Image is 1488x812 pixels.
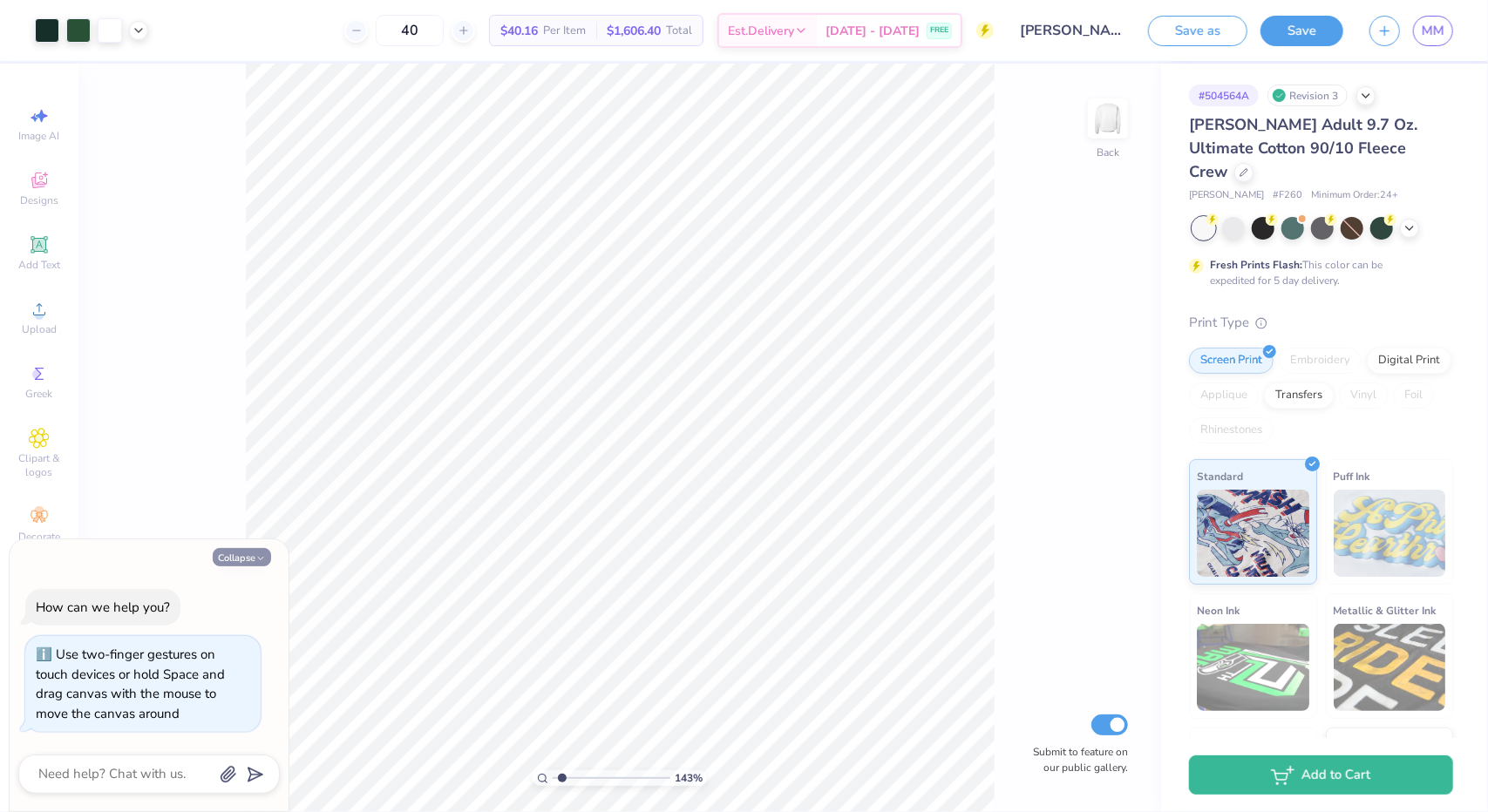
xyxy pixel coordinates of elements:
[18,530,60,544] span: Decorate
[1189,188,1264,203] span: [PERSON_NAME]
[930,24,948,37] span: FREE
[826,22,920,40] span: [DATE] - [DATE]
[728,22,794,40] span: Est. Delivery
[1264,382,1334,409] div: Transfers
[1273,188,1302,203] span: # F260
[1210,257,1424,288] div: This color can be expedited for 5 day delivery.
[1260,16,1343,46] button: Save
[1189,313,1453,333] div: Print Type
[1279,348,1362,374] div: Embroidery
[1189,755,1453,795] button: Add to Cart
[1334,467,1370,485] span: Puff Ink
[1393,382,1434,409] div: Foil
[607,22,661,40] span: $1,606.40
[1097,145,1119,160] div: Back
[26,387,53,401] span: Greek
[1007,13,1135,48] input: Untitled Design
[543,22,586,40] span: Per Item
[18,258,60,272] span: Add Text
[1197,735,1296,754] span: Glow in the Dark Ink
[1189,85,1259,106] div: # 504564A
[1189,114,1417,182] span: [PERSON_NAME] Adult 9.7 Oz. Ultimate Cotton 90/10 Fleece Crew
[9,451,70,479] span: Clipart & logos
[1367,348,1451,374] div: Digital Print
[1197,601,1240,619] span: Neon Ink
[1334,735,1414,754] span: Water based Ink
[1413,16,1453,46] a: MM
[19,129,60,143] span: Image AI
[22,322,57,336] span: Upload
[675,770,703,786] span: 143 %
[1334,624,1446,711] img: Metallic & Glitter Ink
[1148,16,1247,46] button: Save as
[1189,382,1259,409] div: Applique
[500,22,538,40] span: $40.16
[1311,188,1398,203] span: Minimum Order: 24 +
[213,548,271,566] button: Collapse
[36,599,170,616] div: How can we help you?
[1023,744,1128,775] label: Submit to feature on our public gallery.
[1267,85,1348,106] div: Revision 3
[36,646,225,722] div: Use two-finger gestures on touch devices or hold Space and drag canvas with the mouse to move the...
[1339,382,1388,409] div: Vinyl
[1091,101,1125,136] img: Back
[1197,624,1309,711] img: Neon Ink
[1210,258,1302,272] strong: Fresh Prints Flash:
[1189,417,1274,443] div: Rhinestones
[20,193,58,207] span: Designs
[1197,490,1309,577] img: Standard
[1334,601,1437,619] span: Metallic & Glitter Ink
[1189,348,1274,374] div: Screen Print
[1334,490,1446,577] img: Puff Ink
[1197,467,1243,485] span: Standard
[376,15,444,46] input: – –
[1422,21,1444,41] span: MM
[666,22,692,40] span: Total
